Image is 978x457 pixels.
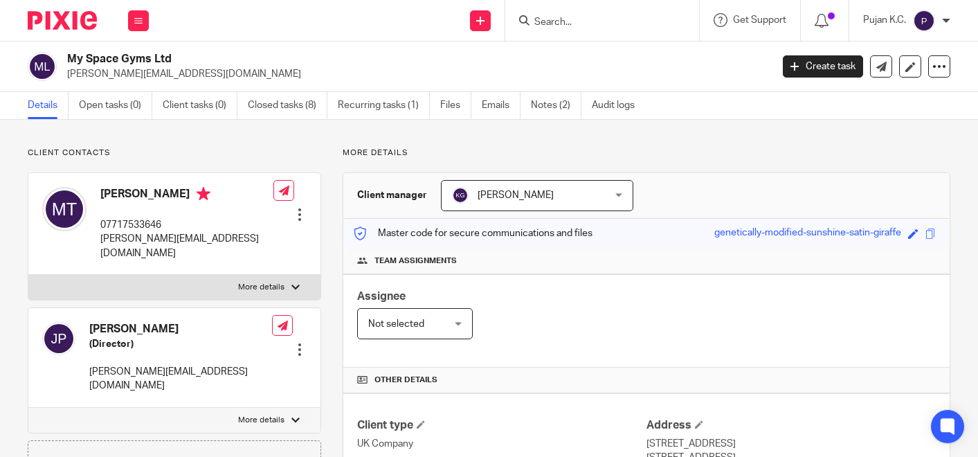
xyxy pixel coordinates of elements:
[163,92,237,119] a: Client tasks (0)
[357,437,646,451] p: UK Company
[67,67,762,81] p: [PERSON_NAME][EMAIL_ADDRESS][DOMAIN_NAME]
[42,187,87,231] img: svg%3E
[338,92,430,119] a: Recurring tasks (1)
[28,147,321,159] p: Client contacts
[533,17,658,29] input: Search
[482,92,520,119] a: Emails
[452,187,469,204] img: svg%3E
[100,187,273,204] h4: [PERSON_NAME]
[478,190,554,200] span: [PERSON_NAME]
[28,52,57,81] img: svg%3E
[89,337,272,351] h5: (Director)
[100,218,273,232] p: 07717533646
[197,187,210,201] i: Primary
[354,226,592,240] p: Master code for secure communications and files
[343,147,950,159] p: More details
[238,282,284,293] p: More details
[238,415,284,426] p: More details
[89,322,272,337] h4: [PERSON_NAME]
[374,375,437,386] span: Other details
[248,92,327,119] a: Closed tasks (8)
[357,418,646,433] h4: Client type
[783,55,863,78] a: Create task
[357,291,406,302] span: Assignee
[42,322,75,355] img: svg%3E
[646,437,936,451] p: [STREET_ADDRESS]
[913,10,935,32] img: svg%3E
[374,256,457,267] span: Team assignments
[357,188,427,202] h3: Client manager
[531,92,581,119] a: Notes (2)
[714,226,901,242] div: genetically-modified-sunshine-satin-giraffe
[89,365,272,393] p: [PERSON_NAME][EMAIL_ADDRESS][DOMAIN_NAME]
[863,13,906,27] p: Pujan K.C.
[440,92,471,119] a: Files
[67,52,623,66] h2: My Space Gyms Ltd
[79,92,152,119] a: Open tasks (0)
[100,232,273,260] p: [PERSON_NAME][EMAIL_ADDRESS][DOMAIN_NAME]
[28,92,69,119] a: Details
[646,418,936,433] h4: Address
[733,15,786,25] span: Get Support
[592,92,645,119] a: Audit logs
[368,319,424,329] span: Not selected
[28,11,97,30] img: Pixie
